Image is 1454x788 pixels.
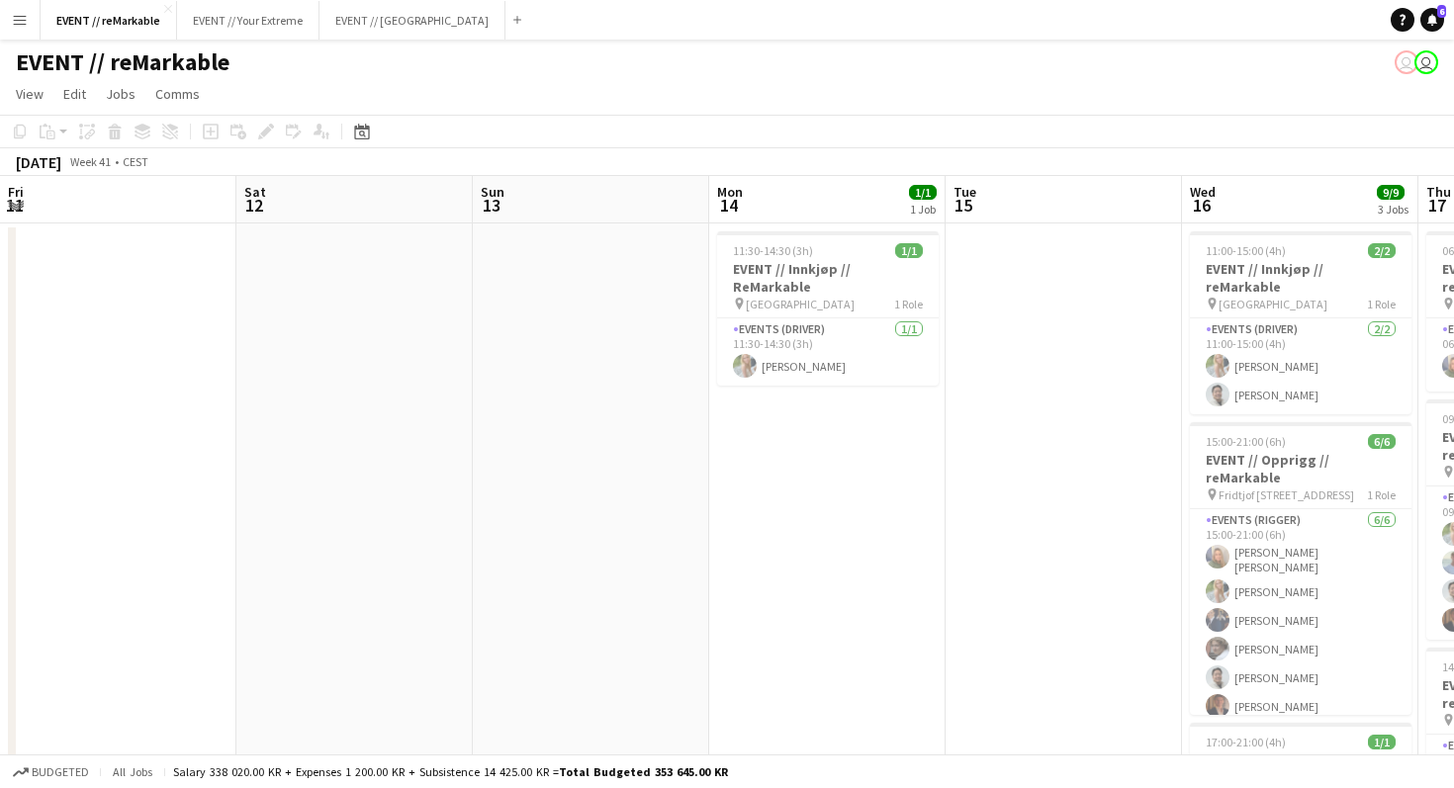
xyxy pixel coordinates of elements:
[1378,202,1409,217] div: 3 Jobs
[55,81,94,107] a: Edit
[244,183,266,201] span: Sat
[895,243,923,258] span: 1/1
[16,47,229,77] h1: EVENT // reMarkable
[1190,183,1216,201] span: Wed
[951,194,976,217] span: 15
[954,183,976,201] span: Tue
[1190,451,1411,486] h3: EVENT // Opprigg // reMarkable
[909,185,937,200] span: 1/1
[63,85,86,103] span: Edit
[717,260,939,296] h3: EVENT // Innkjøp // ReMarkable
[147,81,208,107] a: Comms
[1206,735,1286,749] span: 17:00-21:00 (4h)
[1420,8,1444,32] a: 6
[746,297,855,311] span: [GEOGRAPHIC_DATA]
[1367,487,1396,502] span: 1 Role
[1206,243,1286,258] span: 11:00-15:00 (4h)
[177,1,319,40] button: EVENT // Your Extreme
[109,764,156,779] span: All jobs
[481,183,504,201] span: Sun
[106,85,136,103] span: Jobs
[1426,183,1451,201] span: Thu
[1190,422,1411,715] app-job-card: 15:00-21:00 (6h)6/6EVENT // Opprigg // reMarkable Fridtjof [STREET_ADDRESS]1 RoleEvents (Rigger)6...
[910,202,936,217] div: 1 Job
[733,243,813,258] span: 11:30-14:30 (3h)
[717,318,939,386] app-card-role: Events (Driver)1/111:30-14:30 (3h)[PERSON_NAME]
[16,85,44,103] span: View
[1377,185,1405,200] span: 9/9
[717,183,743,201] span: Mon
[1367,297,1396,311] span: 1 Role
[478,194,504,217] span: 13
[32,765,89,779] span: Budgeted
[1414,50,1438,74] app-user-avatar: Caroline Skjervold
[717,231,939,386] app-job-card: 11:30-14:30 (3h)1/1EVENT // Innkjøp // ReMarkable [GEOGRAPHIC_DATA]1 RoleEvents (Driver)1/111:30-...
[1395,50,1418,74] app-user-avatar: Caroline Skjervold
[241,194,266,217] span: 12
[1368,735,1396,749] span: 1/1
[8,183,24,201] span: Fri
[98,81,143,107] a: Jobs
[16,152,61,172] div: [DATE]
[1368,243,1396,258] span: 2/2
[1190,509,1411,726] app-card-role: Events (Rigger)6/615:00-21:00 (6h)[PERSON_NAME] [PERSON_NAME] [PERSON_NAME][PERSON_NAME][PERSON_N...
[1190,318,1411,414] app-card-role: Events (Driver)2/211:00-15:00 (4h)[PERSON_NAME][PERSON_NAME]
[559,764,728,779] span: Total Budgeted 353 645.00 KR
[1423,194,1451,217] span: 17
[8,81,51,107] a: View
[65,154,115,169] span: Week 41
[1219,297,1327,311] span: [GEOGRAPHIC_DATA]
[1190,751,1411,787] h3: EVENT // Opprigg // reMarkable // Barsjef
[123,154,148,169] div: CEST
[714,194,743,217] span: 14
[1190,260,1411,296] h3: EVENT // Innkjøp // reMarkable
[173,764,728,779] div: Salary 338 020.00 KR + Expenses 1 200.00 KR + Subsistence 14 425.00 KR =
[1219,487,1354,502] span: Fridtjof [STREET_ADDRESS]
[1206,434,1286,449] span: 15:00-21:00 (6h)
[155,85,200,103] span: Comms
[10,761,92,783] button: Budgeted
[41,1,177,40] button: EVENT // reMarkable
[1190,231,1411,414] app-job-card: 11:00-15:00 (4h)2/2EVENT // Innkjøp // reMarkable [GEOGRAPHIC_DATA]1 RoleEvents (Driver)2/211:00-...
[5,194,24,217] span: 11
[319,1,505,40] button: EVENT // [GEOGRAPHIC_DATA]
[1368,434,1396,449] span: 6/6
[1187,194,1216,217] span: 16
[894,297,923,311] span: 1 Role
[1437,5,1446,18] span: 6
